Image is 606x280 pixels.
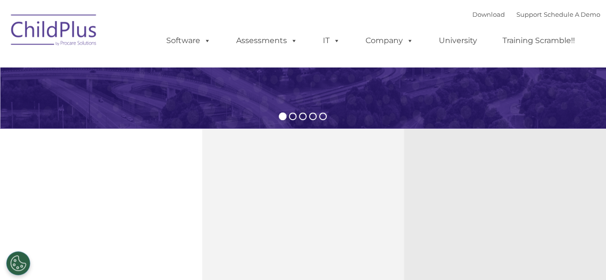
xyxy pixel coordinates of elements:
a: Software [157,31,220,50]
a: Company [356,31,423,50]
a: IT [313,31,350,50]
a: Download [472,11,505,18]
a: Schedule A Demo [544,11,600,18]
a: Support [516,11,542,18]
span: Phone number [133,102,174,110]
font: | [472,11,600,18]
button: Cookies Settings [6,251,30,275]
img: ChildPlus by Procare Solutions [6,8,102,56]
a: University [429,31,487,50]
a: Assessments [227,31,307,50]
span: Last name [133,63,162,70]
a: Training Scramble!! [493,31,584,50]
